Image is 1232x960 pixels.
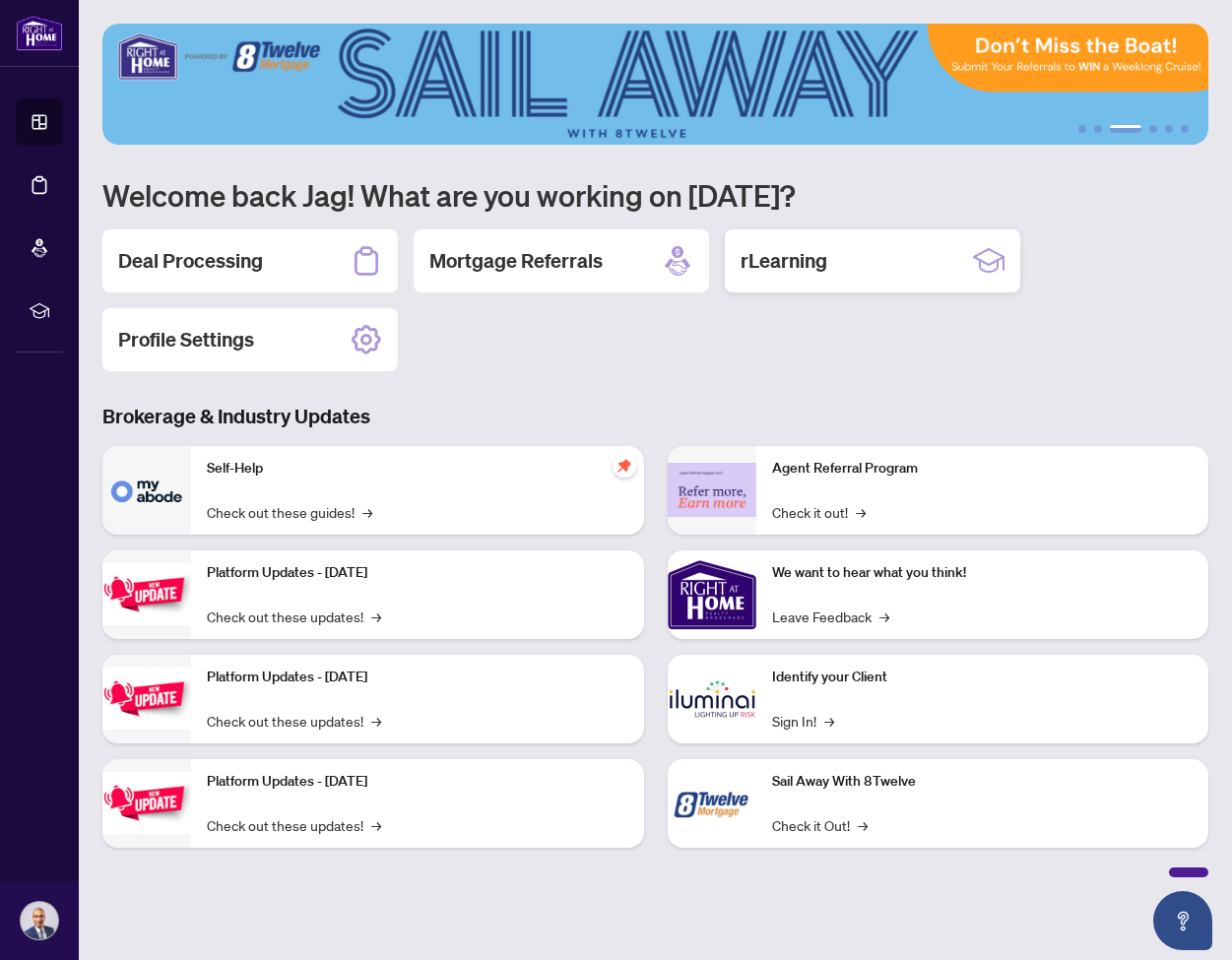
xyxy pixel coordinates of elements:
[741,247,827,275] h2: rLearning
[772,771,1194,793] p: Sail Away With 8Twelve
[207,458,628,480] p: Self-Help
[879,606,889,627] span: →
[856,501,866,523] span: →
[118,326,254,353] h2: Profile Settings
[772,606,889,627] a: Leave Feedback→
[668,463,756,517] img: Agent Referral Program
[1078,125,1086,133] button: 1
[102,772,191,834] img: Platform Updates - June 23, 2025
[1165,125,1173,133] button: 5
[102,563,191,625] img: Platform Updates - July 21, 2025
[772,458,1194,480] p: Agent Referral Program
[429,247,603,275] h2: Mortgage Referrals
[207,667,628,688] p: Platform Updates - [DATE]
[21,902,58,939] img: Profile Icon
[772,501,866,523] a: Check it out!→
[371,606,381,627] span: →
[772,562,1194,584] p: We want to hear what you think!
[772,710,834,732] a: Sign In!→
[1094,125,1102,133] button: 2
[668,550,756,639] img: We want to hear what you think!
[668,759,756,848] img: Sail Away With 8Twelve
[102,403,1208,430] h3: Brokerage & Industry Updates
[207,501,372,523] a: Check out these guides!→
[858,814,868,836] span: →
[102,176,1208,214] h1: Welcome back Jag! What are you working on [DATE]?
[1149,125,1157,133] button: 4
[207,562,628,584] p: Platform Updates - [DATE]
[207,710,381,732] a: Check out these updates!→
[102,446,191,535] img: Self-Help
[118,247,263,275] h2: Deal Processing
[362,501,372,523] span: →
[1181,125,1189,133] button: 6
[102,668,191,730] img: Platform Updates - July 8, 2025
[824,710,834,732] span: →
[371,814,381,836] span: →
[102,24,1208,145] img: Slide 2
[1110,125,1141,133] button: 3
[613,454,636,478] span: pushpin
[207,814,381,836] a: Check out these updates!→
[668,655,756,743] img: Identify your Client
[16,15,63,51] img: logo
[1153,891,1212,950] button: Open asap
[772,667,1194,688] p: Identify your Client
[207,606,381,627] a: Check out these updates!→
[371,710,381,732] span: →
[207,771,628,793] p: Platform Updates - [DATE]
[772,814,868,836] a: Check it Out!→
